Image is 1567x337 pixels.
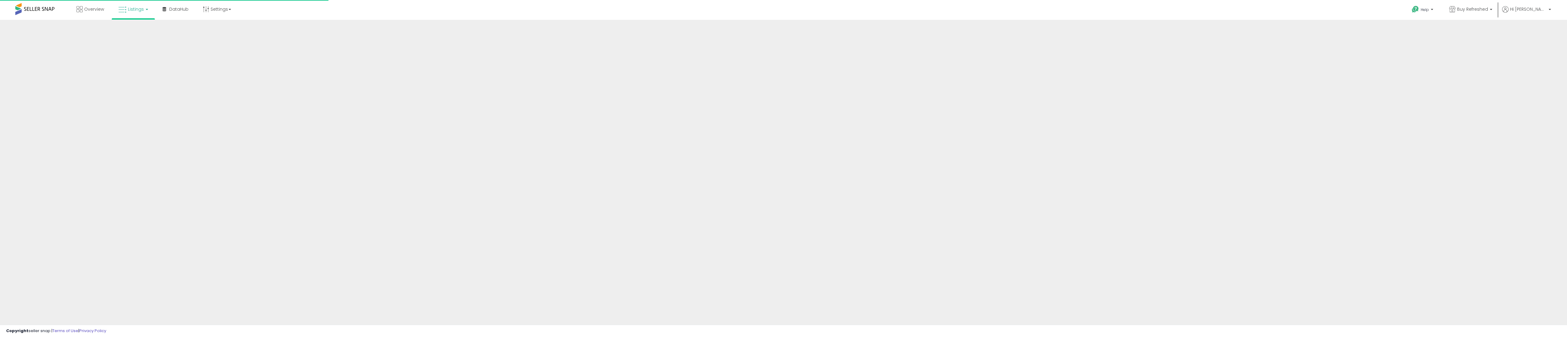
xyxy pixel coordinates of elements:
span: DataHub [169,6,189,12]
span: Hi [PERSON_NAME] [1510,6,1547,12]
i: Get Help [1412,6,1419,13]
a: Help [1407,1,1439,20]
a: Hi [PERSON_NAME] [1502,6,1551,20]
span: Overview [84,6,104,12]
span: Buy Refreshed [1457,6,1488,12]
span: Help [1421,7,1429,12]
span: Listings [128,6,144,12]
